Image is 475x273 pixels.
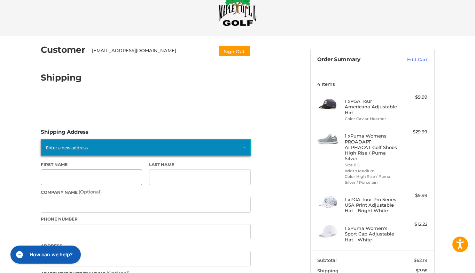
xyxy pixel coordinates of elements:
[41,243,251,249] label: Address
[41,162,142,168] label: First Name
[317,257,337,263] span: Subtotal
[41,44,85,55] h2: Customer
[317,56,392,63] h3: Order Summary
[218,45,251,57] button: Sign Out
[79,189,102,195] small: (Optional)
[345,162,398,168] li: Size 8.5
[345,168,398,174] li: Width Medium
[414,257,427,263] span: $62.19
[41,72,82,83] h2: Shipping
[41,189,251,196] label: Company Name
[149,162,251,168] label: Last Name
[400,192,427,199] div: $9.99
[345,174,398,185] li: Color High Rise / Puma Silver / Porcelain
[46,144,88,151] span: Enter a new address
[41,128,88,139] legend: Shipping Address
[345,197,398,214] h4: 1 x PGA Tour Pro Series USA Print Adjustable Hat - Bright White
[345,133,398,161] h4: 1 x Puma Womens PROADAPT ALPHACAT Golf Shoes High Rise / Puma Silver
[392,56,427,63] a: Edit Cart
[400,221,427,228] div: $12.22
[41,139,251,156] a: Enter or select a different address
[41,216,251,222] label: Phone Number
[400,94,427,101] div: $9.99
[317,81,427,87] h3: 4 Items
[345,225,398,242] h4: 1 x Puma Women's Sport Cap Adjustable Hat - White
[345,98,398,115] h4: 1 x PGA Tour Americana Adjustable Hat
[400,129,427,135] div: $29.99
[345,116,398,122] li: Color Caviar Heather
[92,47,211,57] div: [EMAIL_ADDRESS][DOMAIN_NAME]
[7,243,83,266] iframe: Gorgias live chat messenger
